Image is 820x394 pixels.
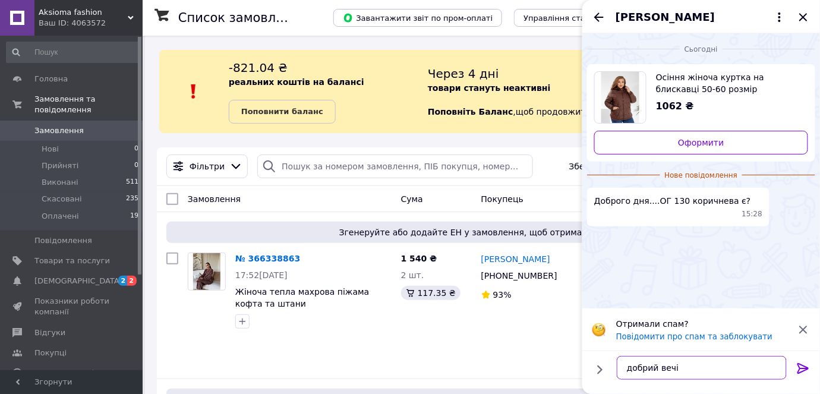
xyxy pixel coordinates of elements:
[594,131,808,155] a: Оформити
[592,10,606,24] button: Назад
[594,195,751,207] span: Доброго дня....ОГ 130 коричнева є?
[185,83,203,100] img: :exclamation:
[428,83,551,93] b: товари стануть неактивні
[42,194,82,204] span: Скасовані
[193,253,221,290] img: Фото товару
[656,71,799,95] span: Осіння жіноча куртка на блискавці 50-60 розмір
[514,9,624,27] button: Управління статусами
[587,43,815,55] div: 12.10.2025
[34,327,65,338] span: Відгуки
[190,160,225,172] span: Фільтри
[428,107,513,116] b: Поповніть Баланс
[34,125,84,136] span: Замовлення
[481,253,550,265] a: [PERSON_NAME]
[34,94,143,115] span: Замовлення та повідомлення
[616,318,789,330] p: Отримали спам?
[6,42,140,63] input: Пошук
[343,12,493,23] span: Завантажити звіт по пром-оплаті
[401,254,437,263] span: 1 540 ₴
[171,226,794,238] span: Згенеруйте або додайте ЕН у замовлення, щоб отримати оплату
[42,160,78,171] span: Прийняті
[333,9,502,27] button: Завантажити звіт по пром-оплаті
[188,253,226,291] a: Фото товару
[616,10,715,25] span: [PERSON_NAME]
[660,171,743,181] span: Нове повідомлення
[479,267,560,284] div: [PHONE_NUMBER]
[130,211,138,222] span: 19
[796,10,810,24] button: Закрити
[493,290,512,300] span: 93%
[616,332,772,341] button: Повідомити про спам та заблокувати
[616,10,787,25] button: [PERSON_NAME]
[126,177,138,188] span: 511
[481,194,523,204] span: Покупець
[235,254,300,263] a: № 366338863
[235,270,288,280] span: 17:52[DATE]
[126,194,138,204] span: 235
[42,211,79,222] span: Оплачені
[401,194,423,204] span: Cума
[134,144,138,155] span: 0
[34,296,110,317] span: Показники роботи компанії
[178,11,299,25] h1: Список замовлень
[656,100,694,112] span: 1062 ₴
[257,155,533,178] input: Пошук за номером замовлення, ПІБ покупця, номером телефону, Email, номером накладної
[42,177,78,188] span: Виконані
[592,362,607,377] button: Показати кнопки
[34,276,122,286] span: [DEMOGRAPHIC_DATA]
[34,348,67,358] span: Покупці
[742,209,763,219] span: 15:28 12.10.2025
[118,276,128,286] span: 2
[42,144,59,155] span: Нові
[34,235,92,246] span: Повідомлення
[235,287,369,308] a: Жіноча тепла махрова піжама кофта та штани
[34,256,110,266] span: Товари та послуги
[134,160,138,171] span: 0
[601,72,640,123] img: 6816931334_w640_h640_osennyaya-zhenskaya-kurtka.jpg
[34,74,68,84] span: Головна
[127,276,137,286] span: 2
[428,59,806,124] div: , щоб продовжити отримувати замовлення
[569,160,656,172] span: Збережені фільтри:
[229,100,336,124] a: Поповнити баланс
[617,356,787,380] textarea: добрий вечі
[241,107,323,116] b: Поповнити баланс
[428,67,499,81] span: Через 4 дні
[594,71,808,124] a: Переглянути товар
[229,61,288,75] span: -821.04 ₴
[401,286,461,300] div: 117.35 ₴
[229,77,364,87] b: реальних коштів на балансі
[523,14,614,23] span: Управління статусами
[34,368,99,379] span: Каталог ProSale
[401,270,424,280] span: 2 шт.
[39,18,143,29] div: Ваш ID: 4063572
[188,194,241,204] span: Замовлення
[39,7,128,18] span: Aksioma fashion
[592,323,606,337] img: :face_with_monocle:
[680,45,723,55] span: Сьогодні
